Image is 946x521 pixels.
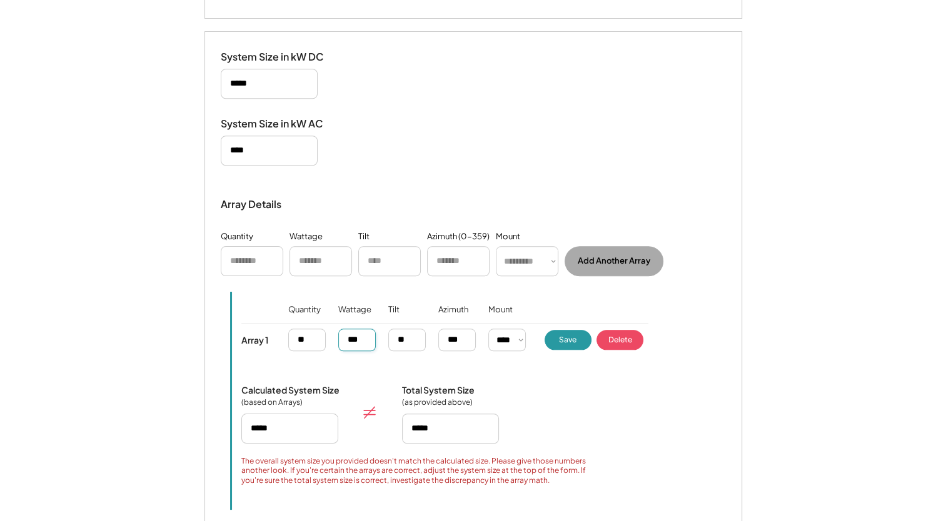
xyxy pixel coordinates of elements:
[438,304,468,332] div: Azimuth
[221,197,283,212] div: Array Details
[221,51,346,64] div: System Size in kW DC
[565,246,663,276] button: Add Another Array
[402,397,473,407] div: (as provided above)
[241,456,601,485] div: The overall system size you provided doesn't match the calculated size. Please give those numbers...
[289,231,323,243] div: Wattage
[545,330,591,350] button: Save
[241,397,304,407] div: (based on Arrays)
[241,334,268,345] div: Array 1
[221,231,253,243] div: Quantity
[338,304,371,332] div: Wattage
[496,231,520,243] div: Mount
[241,384,340,395] div: Calculated System Size
[596,330,643,350] button: Delete
[488,304,513,332] div: Mount
[402,384,475,395] div: Total System Size
[388,304,400,332] div: Tilt
[427,231,490,243] div: Azimuth (0-359)
[288,304,321,332] div: Quantity
[221,117,346,131] div: System Size in kW AC
[358,231,370,243] div: Tilt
